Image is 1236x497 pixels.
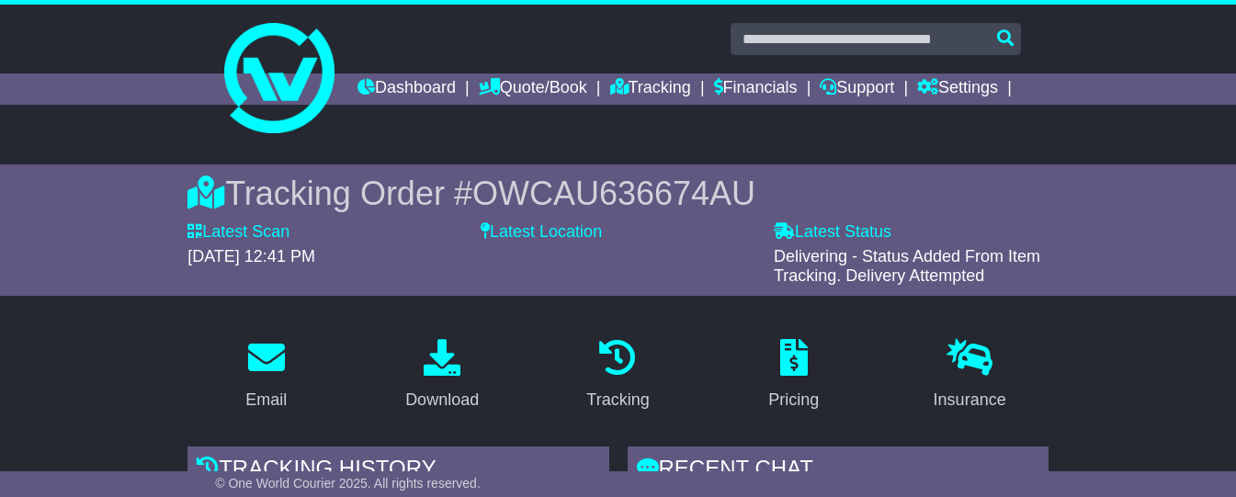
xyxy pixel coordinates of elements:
div: RECENT CHAT [628,446,1049,496]
span: [DATE] 12:41 PM [187,247,315,265]
a: Financials [714,73,798,105]
span: Delivering - Status Added From Item Tracking. Delivery Attempted [774,247,1040,286]
div: Pricing [768,388,819,412]
div: Insurance [934,388,1006,412]
a: Download [393,333,491,419]
div: Download [405,388,479,412]
label: Latest Scan [187,222,289,243]
label: Latest Location [481,222,602,243]
a: Insurance [922,333,1018,419]
div: Tracking Order # [187,174,1049,213]
div: Email [245,388,287,412]
a: Support [820,73,894,105]
a: Tracking [574,333,661,419]
a: Quote/Book [479,73,587,105]
a: Settings [917,73,998,105]
span: OWCAU636674AU [472,175,755,212]
a: Dashboard [357,73,456,105]
div: Tracking history [187,446,608,496]
a: Pricing [756,333,831,419]
div: Tracking [586,388,649,412]
span: © One World Courier 2025. All rights reserved. [215,476,481,491]
a: Email [233,333,299,419]
a: Tracking [610,73,691,105]
label: Latest Status [774,222,891,243]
